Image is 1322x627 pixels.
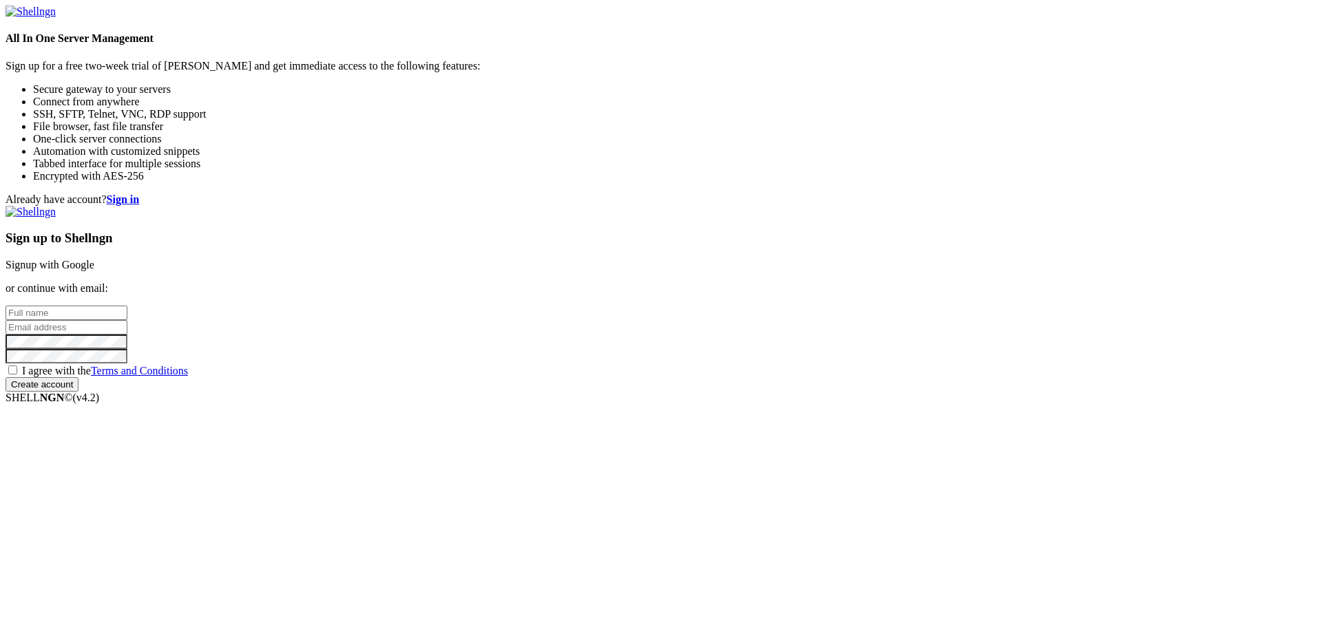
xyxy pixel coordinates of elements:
img: Shellngn [6,206,56,218]
span: 4.2.0 [73,392,100,403]
h3: Sign up to Shellngn [6,231,1316,246]
h4: All In One Server Management [6,32,1316,45]
a: Terms and Conditions [91,365,188,376]
span: I agree with the [22,365,188,376]
li: Encrypted with AES-256 [33,170,1316,182]
b: NGN [40,392,65,403]
img: Shellngn [6,6,56,18]
p: Sign up for a free two-week trial of [PERSON_NAME] and get immediate access to the following feat... [6,60,1316,72]
li: File browser, fast file transfer [33,120,1316,133]
li: Automation with customized snippets [33,145,1316,158]
input: Email address [6,320,127,334]
a: Sign in [107,193,140,205]
input: Full name [6,306,127,320]
li: One-click server connections [33,133,1316,145]
a: Signup with Google [6,259,94,270]
div: Already have account? [6,193,1316,206]
li: Connect from anywhere [33,96,1316,108]
li: SSH, SFTP, Telnet, VNC, RDP support [33,108,1316,120]
p: or continue with email: [6,282,1316,295]
input: I agree with theTerms and Conditions [8,365,17,374]
input: Create account [6,377,78,392]
span: SHELL © [6,392,99,403]
li: Secure gateway to your servers [33,83,1316,96]
li: Tabbed interface for multiple sessions [33,158,1316,170]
